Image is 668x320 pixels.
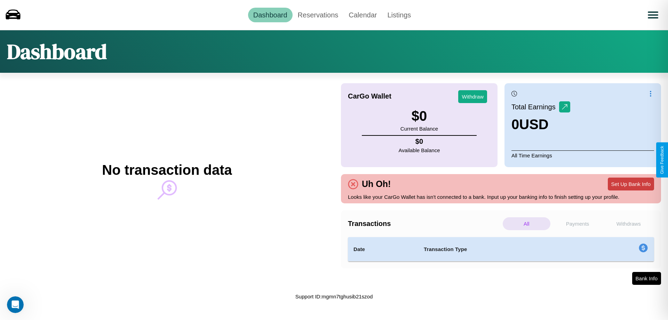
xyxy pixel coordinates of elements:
[511,117,570,132] h3: 0 USD
[632,272,661,285] button: Bank Info
[7,37,107,66] h1: Dashboard
[295,292,373,301] p: Support ID: mgmn7tghusib21szod
[348,220,501,228] h4: Transactions
[400,124,438,133] p: Current Balance
[458,90,487,103] button: Withdraw
[608,178,654,190] button: Set Up Bank Info
[7,296,24,313] iframe: Intercom live chat
[511,150,654,160] p: All Time Earnings
[399,146,440,155] p: Available Balance
[248,8,293,22] a: Dashboard
[102,162,232,178] h2: No transaction data
[643,5,663,25] button: Open menu
[424,245,582,253] h4: Transaction Type
[660,146,665,174] div: Give Feedback
[348,192,654,202] p: Looks like your CarGo Wallet has isn't connected to a bank. Input up your banking info to finish ...
[353,245,413,253] h4: Date
[348,237,654,262] table: simple table
[605,217,652,230] p: Withdraws
[503,217,550,230] p: All
[293,8,344,22] a: Reservations
[348,92,391,100] h4: CarGo Wallet
[511,101,559,113] p: Total Earnings
[343,8,382,22] a: Calendar
[400,108,438,124] h3: $ 0
[399,138,440,146] h4: $ 0
[554,217,602,230] p: Payments
[382,8,416,22] a: Listings
[358,179,394,189] h4: Uh Oh!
